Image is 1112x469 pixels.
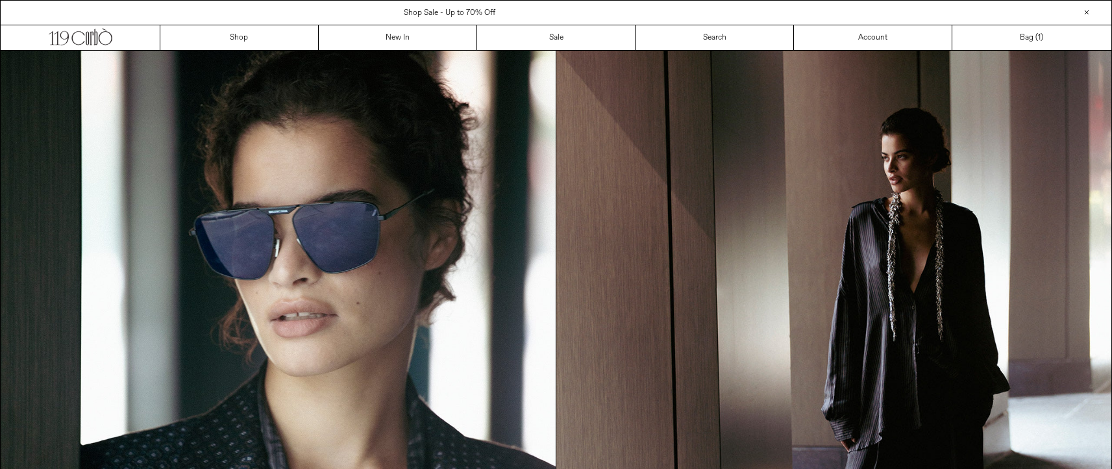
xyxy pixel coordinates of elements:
span: 1 [1038,32,1041,43]
a: Account [794,25,952,50]
a: Search [636,25,794,50]
a: Sale [477,25,636,50]
a: Shop [160,25,319,50]
a: New In [319,25,477,50]
span: ) [1038,32,1043,44]
a: Bag () [952,25,1111,50]
a: Shop Sale - Up to 70% Off [404,8,495,18]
